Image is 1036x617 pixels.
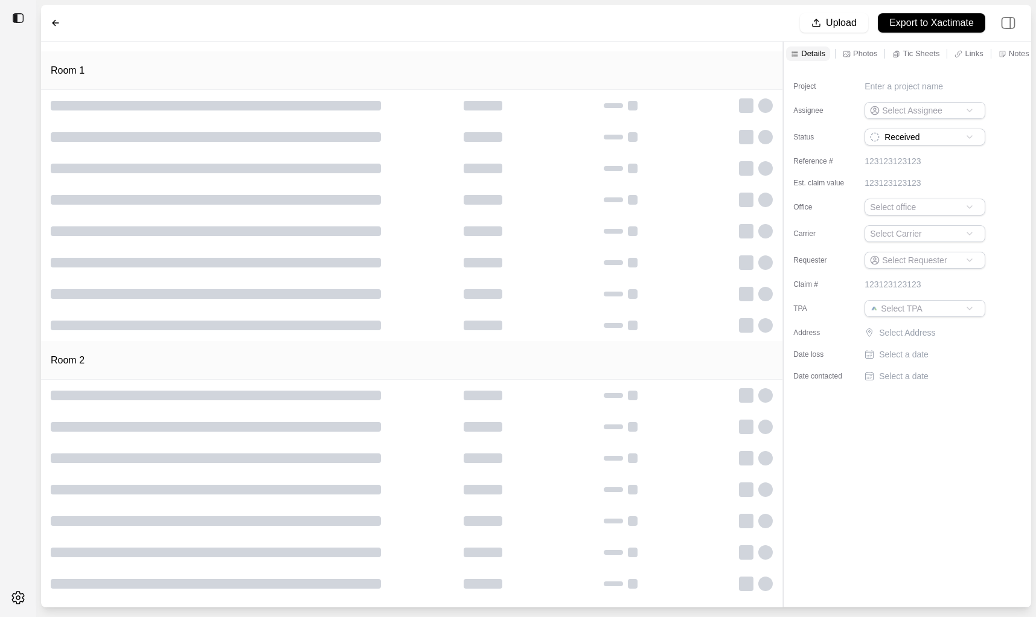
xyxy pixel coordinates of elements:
[879,327,988,339] p: Select Address
[903,48,939,59] p: Tic Sheets
[879,370,929,382] p: Select a date
[793,156,854,166] label: Reference #
[865,177,921,189] p: 123123123123
[51,353,85,368] h1: Room 2
[793,280,854,289] label: Claim #
[793,82,854,91] label: Project
[793,255,854,265] label: Requester
[865,278,921,290] p: 123123123123
[853,48,877,59] p: Photos
[801,48,825,59] p: Details
[793,304,854,313] label: TPA
[51,63,85,78] h1: Room 1
[793,350,854,359] label: Date loss
[800,13,868,33] button: Upload
[793,178,854,188] label: Est. claim value
[793,371,854,381] label: Date contacted
[878,13,985,33] button: Export to Xactimate
[793,229,854,238] label: Carrier
[793,328,854,337] label: Address
[826,16,857,30] p: Upload
[865,155,921,167] p: 123123123123
[889,16,974,30] p: Export to Xactimate
[793,132,854,142] label: Status
[12,12,24,24] img: toggle sidebar
[793,202,854,212] label: Office
[879,348,929,360] p: Select a date
[793,106,854,115] label: Assignee
[865,80,943,92] p: Enter a project name
[965,48,983,59] p: Links
[1009,48,1029,59] p: Notes
[995,10,1022,36] img: right-panel.svg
